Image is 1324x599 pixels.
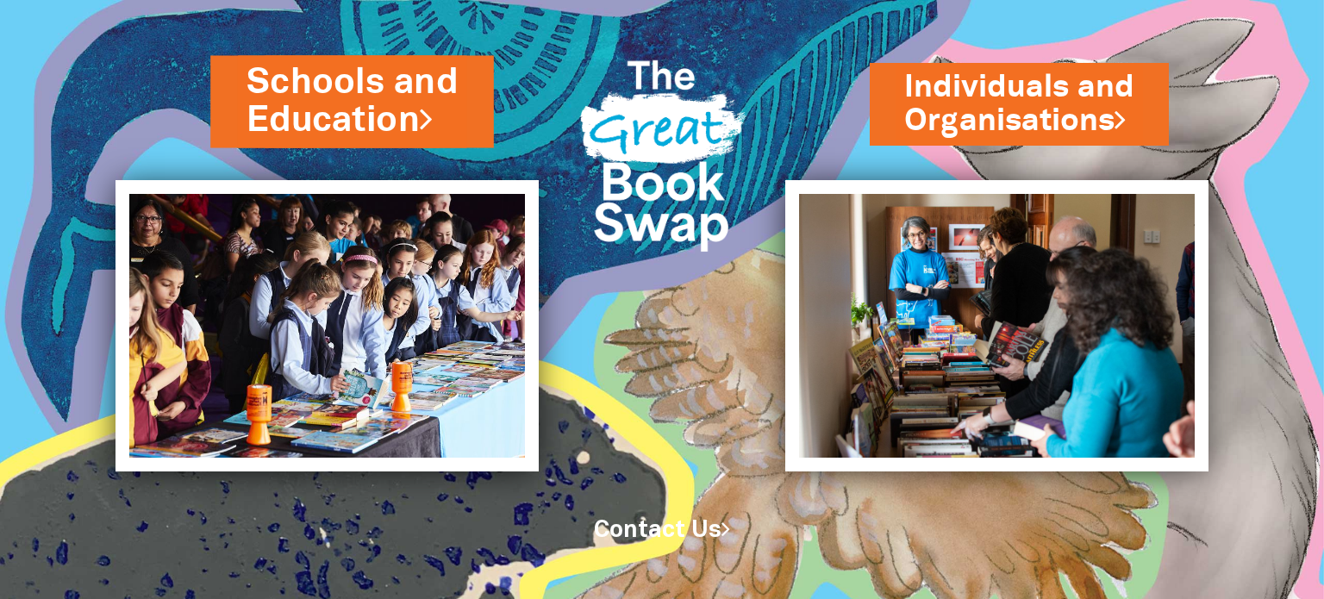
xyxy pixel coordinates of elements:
a: Individuals andOrganisations [904,66,1134,142]
img: Schools and Education [116,180,539,471]
img: Great Bookswap logo [565,21,759,279]
a: Schools andEducation [247,58,458,145]
img: Individuals and Organisations [785,180,1208,471]
a: Contact Us [594,520,730,541]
